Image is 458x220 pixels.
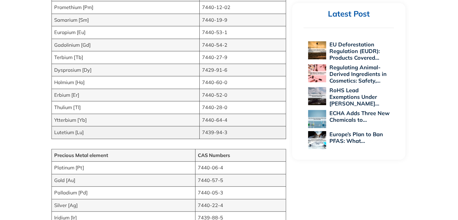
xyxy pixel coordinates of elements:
img: Regulating Animal-Derived Ingredients in Cosmetics: Safety, Labelling, and Compliance [308,64,326,82]
td: 7440-12-02 [199,1,286,14]
td: Silver [Ag] [51,199,195,211]
strong: Precious Metal element [54,152,108,158]
a: Europe’s Plan to Ban PFAS: What… [329,131,383,144]
a: RoHS Lead Exemptions Under [PERSON_NAME]… [329,87,379,107]
td: Ytterbium [Yb] [51,114,199,126]
td: Europium [Eu] [51,26,199,39]
td: 7440-64-4 [199,114,286,126]
td: Lutetium [Lu] [51,126,199,139]
img: Europe’s Plan to Ban PFAS: What It Means for Industry and Consumers [308,131,326,149]
td: Samarium [Sm] [51,14,199,26]
td: 7440-19-9 [199,14,286,26]
a: ECHA Adds Three New Chemicals to… [329,110,389,123]
a: EU Deforestation Regulation (EUDR): Products Covered… [329,41,379,61]
td: 7440-60-0 [199,76,286,89]
td: 7440-53-1 [199,26,286,39]
td: Platinum [Pt] [51,162,195,174]
h2: Latest Post [304,9,394,19]
td: 7440-54-2 [199,39,286,51]
td: 7440-06-4 [195,162,286,174]
td: 7440-05-3 [195,187,286,199]
td: Holmium [Ho] [51,76,199,89]
td: Gadolinium [Gd] [51,39,199,51]
a: Regulating Animal-Derived Ingredients in Cosmetics: Safety,… [329,64,386,84]
td: 7440-28-0 [199,101,286,114]
td: Terbium [Tb] [51,51,199,64]
td: 7440-57-5 [195,174,286,186]
img: RoHS Lead Exemptions Under Annex III A Guide for 2025 to 2027 [308,87,326,105]
img: ECHA Adds Three New Chemicals to REACH Candidate List in June 2025 [308,110,326,128]
td: Promethium [Pm] [51,1,199,14]
td: Gold [Au] [51,174,195,186]
td: Palladium [Pd] [51,187,195,199]
td: 7440-22-4 [195,199,286,211]
td: 7440-52-0 [199,89,286,101]
td: Thulium [Tl] [51,101,199,114]
td: 7439-94-3 [199,126,286,139]
img: EU Deforestation Regulation (EUDR): Products Covered and Compliance Essentials [308,41,326,59]
td: 7429-91-6 [199,64,286,76]
td: Dysprosium [Dy] [51,64,199,76]
strong: CAS Numbers [198,152,230,158]
td: Erbium [Er] [51,89,199,101]
td: 7440-27-9 [199,51,286,64]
